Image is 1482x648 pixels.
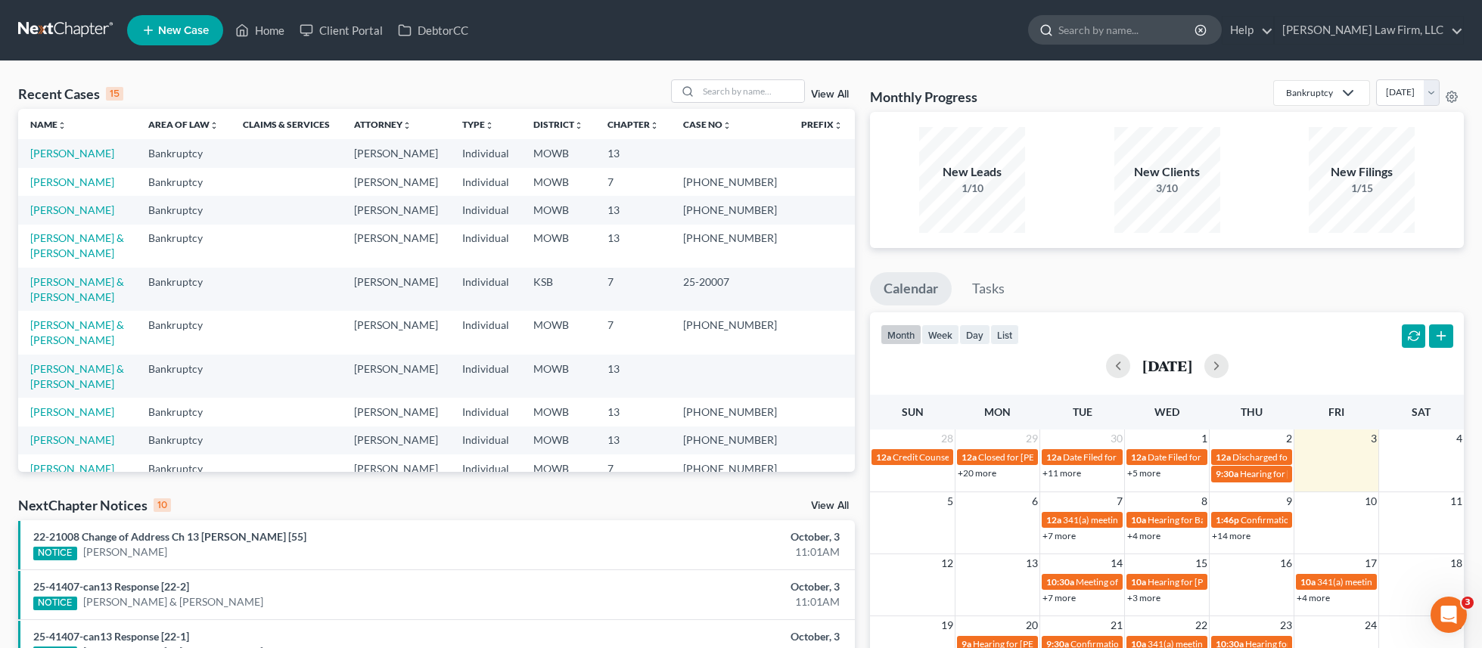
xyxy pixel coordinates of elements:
iframe: Intercom live chat [1431,597,1467,633]
span: Meeting of Creditors for [PERSON_NAME] [1076,576,1244,588]
span: 13 [1024,554,1039,572]
th: Claims & Services [231,109,342,139]
td: KSB [521,268,595,311]
div: 3/10 [1114,181,1220,196]
i: unfold_more [57,121,67,130]
span: Fri [1328,405,1344,418]
td: Bankruptcy [136,311,231,354]
a: [PERSON_NAME] [30,433,114,446]
i: unfold_more [722,121,732,130]
td: [PERSON_NAME] [342,268,450,311]
span: 10 [1363,492,1378,510]
button: list [990,324,1019,345]
td: Bankruptcy [136,268,231,311]
a: Tasks [958,272,1018,305]
span: 15 [1194,554,1209,572]
div: October, 3 [581,629,840,644]
span: 12a [1046,451,1061,463]
a: Case Nounfold_more [683,119,732,130]
h3: Monthly Progress [870,88,977,106]
a: [PERSON_NAME] & [PERSON_NAME] [30,362,124,390]
span: Tue [1073,405,1092,418]
td: Individual [450,168,521,196]
a: [PERSON_NAME] & [PERSON_NAME] [30,275,124,303]
a: Calendar [870,272,952,305]
a: DebtorCC [390,17,476,44]
span: 6 [1030,492,1039,510]
td: [PHONE_NUMBER] [671,225,789,268]
td: [PERSON_NAME] [342,311,450,354]
a: +14 more [1212,530,1251,541]
span: 12a [876,451,891,463]
div: NextChapter Notices [18,496,171,514]
span: Hearing for [PERSON_NAME] [1148,576,1266,588]
a: +7 more [1042,530,1076,541]
span: 28 [940,429,955,448]
a: [PERSON_NAME] Law Firm, LLC [1275,17,1463,44]
td: Bankruptcy [136,196,231,224]
span: Wed [1154,405,1179,418]
span: 10a [1131,514,1146,526]
div: 11:01AM [581,594,840,609]
td: Individual [450,454,521,482]
span: Discharged for [PERSON_NAME] [1232,451,1364,463]
a: +7 more [1042,592,1076,603]
span: 23 [1278,616,1294,634]
td: MOWB [521,355,595,398]
a: +3 more [1127,592,1160,603]
td: 13 [595,139,671,167]
td: Individual [450,139,521,167]
td: Individual [450,398,521,426]
div: Bankruptcy [1286,86,1333,99]
span: 12a [1131,451,1146,463]
td: Bankruptcy [136,355,231,398]
div: October, 3 [581,529,840,544]
div: 11:01AM [581,544,840,560]
span: Confirmation hearing for Apple Central KC [1241,514,1409,526]
span: 341(a) meeting for [PERSON_NAME] [1063,514,1209,526]
span: 4 [1455,429,1464,448]
td: 13 [595,225,671,268]
td: [PHONE_NUMBER] [671,196,789,224]
input: Search by name... [1058,16,1197,44]
td: [PHONE_NUMBER] [671,398,789,426]
span: 22 [1194,616,1209,634]
span: Hearing for Bar K Holdings, LLC [1148,514,1272,526]
td: Individual [450,225,521,268]
span: 19 [940,616,955,634]
td: Bankruptcy [136,454,231,482]
td: [PERSON_NAME] [342,196,450,224]
span: Hearing for [PERSON_NAME] [1240,468,1358,479]
div: October, 3 [581,579,840,594]
i: unfold_more [485,121,494,130]
div: Recent Cases [18,85,123,103]
td: MOWB [521,311,595,354]
span: Credit Counseling for [PERSON_NAME] [893,451,1050,463]
span: Sun [902,405,924,418]
td: [PHONE_NUMBER] [671,454,789,482]
td: [PERSON_NAME] [342,168,450,196]
i: unfold_more [650,121,659,130]
td: Individual [450,196,521,224]
a: Help [1223,17,1273,44]
a: 22-21008 Change of Address Ch 13 [PERSON_NAME] [55] [33,530,306,543]
a: [PERSON_NAME] [30,203,114,216]
span: 30 [1109,429,1124,448]
a: Area of Lawunfold_more [148,119,219,130]
a: Prefixunfold_more [801,119,843,130]
td: [PERSON_NAME] [342,225,450,268]
span: 29 [1024,429,1039,448]
td: 7 [595,311,671,354]
td: 13 [595,426,671,454]
td: Individual [450,311,521,354]
span: Closed for [PERSON_NAME] & [PERSON_NAME] [978,451,1172,463]
td: 13 [595,196,671,224]
td: 13 [595,398,671,426]
span: 1:46p [1216,514,1239,526]
a: Attorneyunfold_more [354,119,412,130]
span: Date Filed for [PERSON_NAME] [1063,451,1189,463]
a: +4 more [1297,592,1330,603]
td: MOWB [521,225,595,268]
span: 341(a) meeting for Bar K Holdings, LLC [1317,576,1470,588]
div: 10 [154,498,171,512]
